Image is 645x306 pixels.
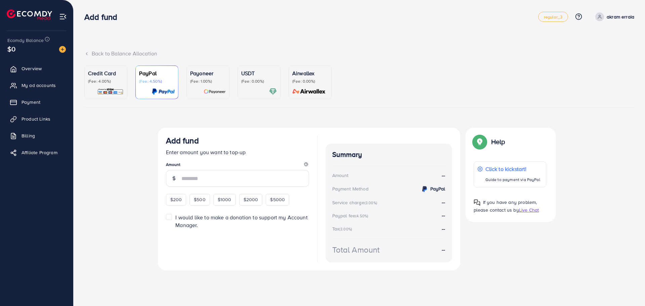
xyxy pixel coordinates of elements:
[21,65,42,72] span: Overview
[442,212,445,219] strong: --
[364,200,377,206] small: (3.00%)
[21,116,50,122] span: Product Links
[59,13,67,20] img: menu
[88,79,124,84] p: (Fee: 4.00%)
[332,172,349,179] div: Amount
[7,44,15,54] span: $0
[88,69,124,77] p: Credit Card
[84,50,634,57] div: Back to Balance Allocation
[241,79,277,84] p: (Fee: 0.00%)
[474,199,480,206] img: Popup guide
[442,172,445,179] strong: --
[292,69,328,77] p: Airwallex
[442,246,445,254] strong: --
[241,69,277,77] p: USDT
[474,136,486,148] img: Popup guide
[5,129,68,142] a: Billing
[21,132,35,139] span: Billing
[175,214,307,229] span: I would like to make a donation to support my Account Manager.
[166,136,199,145] h3: Add fund
[332,150,445,159] h4: Summary
[269,88,277,95] img: card
[194,196,206,203] span: $500
[491,138,505,146] p: Help
[5,95,68,109] a: Payment
[292,79,328,84] p: (Fee: 0.00%)
[607,13,634,21] p: akram erraia
[290,88,328,95] img: card
[7,9,52,20] img: logo
[218,196,231,203] span: $1000
[332,225,354,232] div: Tax
[244,196,258,203] span: $2000
[5,112,68,126] a: Product Links
[5,146,68,159] a: Affiliate Program
[204,88,226,95] img: card
[332,185,369,192] div: Payment Method
[485,165,540,173] p: Click to kickstart!
[593,12,634,21] a: akram erraia
[538,12,568,22] a: regular_3
[139,79,175,84] p: (Fee: 4.50%)
[152,88,175,95] img: card
[5,79,68,92] a: My ad accounts
[190,79,226,84] p: (Fee: 1.00%)
[21,82,56,89] span: My ad accounts
[97,88,124,95] img: card
[5,62,68,75] a: Overview
[270,196,285,203] span: $5000
[332,244,380,256] div: Total Amount
[421,185,429,193] img: credit
[166,162,309,170] legend: Amount
[544,15,562,19] span: regular_3
[339,226,352,232] small: (3.00%)
[84,12,123,22] h3: Add fund
[21,149,57,156] span: Affiliate Program
[139,69,175,77] p: PayPal
[190,69,226,77] p: Payoneer
[430,185,445,192] strong: PayPal
[442,199,445,206] strong: --
[21,99,40,105] span: Payment
[7,37,44,44] span: Ecomdy Balance
[474,199,537,213] span: If you have any problem, please contact us by
[332,212,371,219] div: Paypal fee
[170,196,182,203] span: $200
[332,199,379,206] div: Service charge
[59,46,66,53] img: image
[519,207,539,213] span: Live Chat
[166,148,309,156] p: Enter amount you want to top-up
[355,213,368,219] small: (4.50%)
[442,225,445,232] strong: --
[485,176,540,184] p: Guide to payment via PayPal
